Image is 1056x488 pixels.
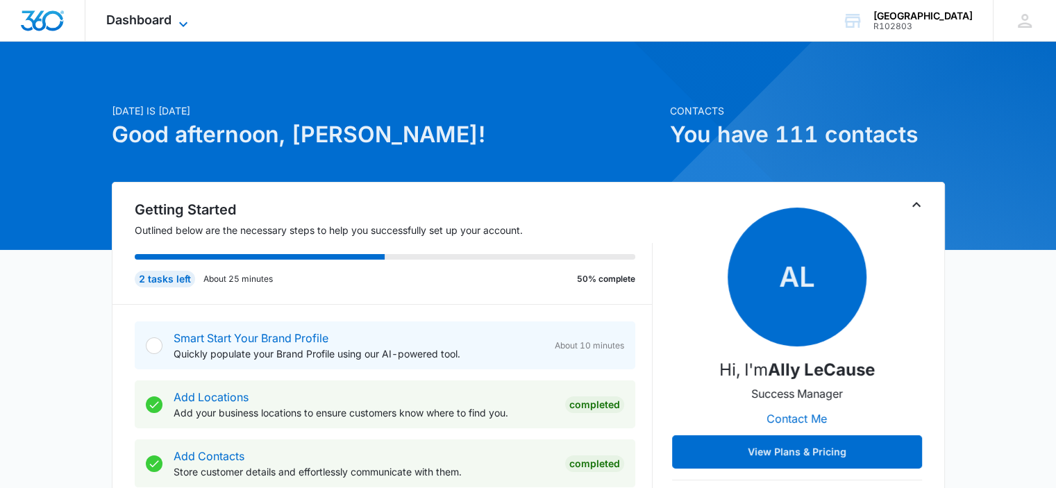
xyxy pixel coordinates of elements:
[174,346,544,361] p: Quickly populate your Brand Profile using our AI-powered tool.
[577,273,635,285] p: 50% complete
[751,385,843,402] p: Success Manager
[565,396,624,413] div: Completed
[672,435,922,469] button: View Plans & Pricing
[174,405,554,420] p: Add your business locations to ensure customers know where to find you.
[873,10,973,22] div: account name
[728,208,866,346] span: AL
[555,339,624,352] span: About 10 minutes
[174,449,244,463] a: Add Contacts
[908,196,925,213] button: Toggle Collapse
[106,12,171,27] span: Dashboard
[174,331,328,345] a: Smart Start Your Brand Profile
[174,390,249,404] a: Add Locations
[135,271,195,287] div: 2 tasks left
[768,360,875,380] strong: Ally LeCause
[174,464,554,479] p: Store customer details and effortlessly communicate with them.
[135,199,653,220] h2: Getting Started
[135,223,653,237] p: Outlined below are the necessary steps to help you successfully set up your account.
[112,118,662,151] h1: Good afternoon, [PERSON_NAME]!
[719,357,875,382] p: Hi, I'm
[112,103,662,118] p: [DATE] is [DATE]
[670,103,945,118] p: Contacts
[670,118,945,151] h1: You have 111 contacts
[565,455,624,472] div: Completed
[873,22,973,31] div: account id
[753,402,841,435] button: Contact Me
[203,273,273,285] p: About 25 minutes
